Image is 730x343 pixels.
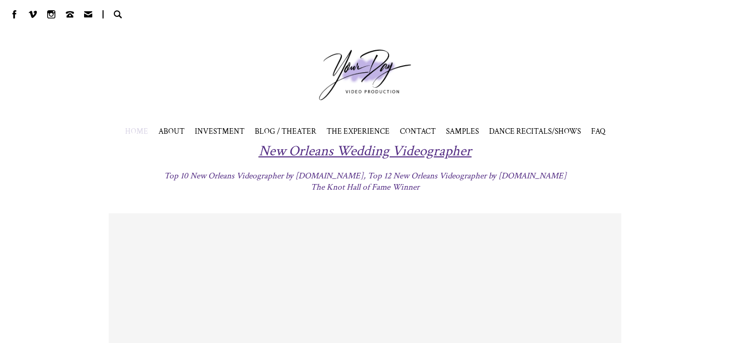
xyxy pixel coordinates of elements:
a: BLOG / THEATER [255,126,316,136]
a: THE EXPERIENCE [327,126,390,136]
a: Your Day Production Logo [303,34,427,116]
span: SAMPLES [446,126,479,136]
a: FAQ [591,126,605,136]
span: The Knot Hall of Fame Winner [311,181,419,193]
a: CONTACT [400,126,436,136]
a: ABOUT [158,126,185,136]
a: HOME [125,126,148,136]
span: Top 10 New Orleans Videographer by [DOMAIN_NAME], Top 12 New Orleans Videographer by [DOMAIN_NAME] [164,170,566,181]
span: New Orleans Wedding Videographer [259,142,472,160]
a: INVESTMENT [195,126,245,136]
span: DANCE RECITALS/SHOWS [489,126,581,136]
